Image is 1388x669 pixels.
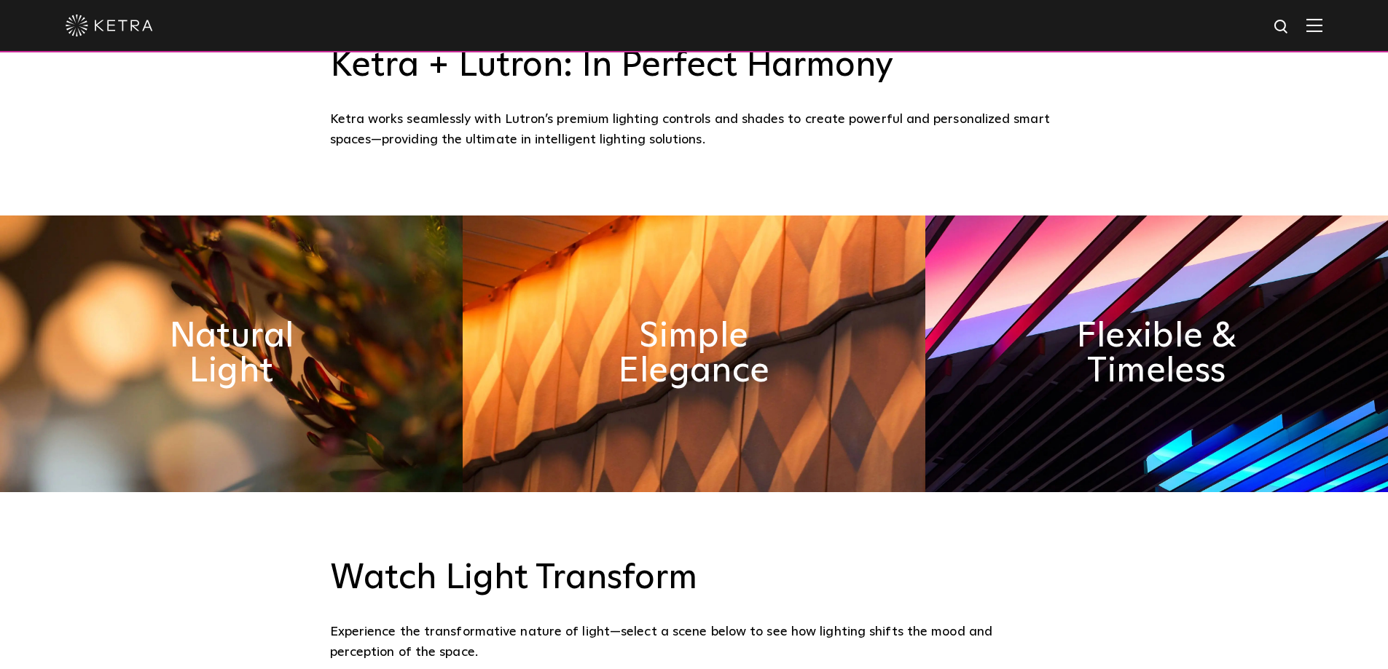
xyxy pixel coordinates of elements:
[330,109,1059,151] div: Ketra works seamlessly with Lutron’s premium lighting controls and shades to create powerful and ...
[330,622,1051,663] p: Experience the transformative nature of light—select a scene below to see how lighting shifts the...
[463,215,925,492] img: simple_elegance
[330,45,1059,87] h3: Ketra + Lutron: In Perfect Harmony
[584,319,803,389] h2: Simple Elegance
[122,319,340,389] h2: Natural Light
[1047,319,1266,389] h2: Flexible & Timeless
[330,558,1059,600] h3: Watch Light Transform
[1273,18,1291,36] img: search icon
[1306,18,1322,32] img: Hamburger%20Nav.svg
[925,215,1388,492] img: flexible_timeless_ketra
[66,15,153,36] img: ketra-logo-2019-white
